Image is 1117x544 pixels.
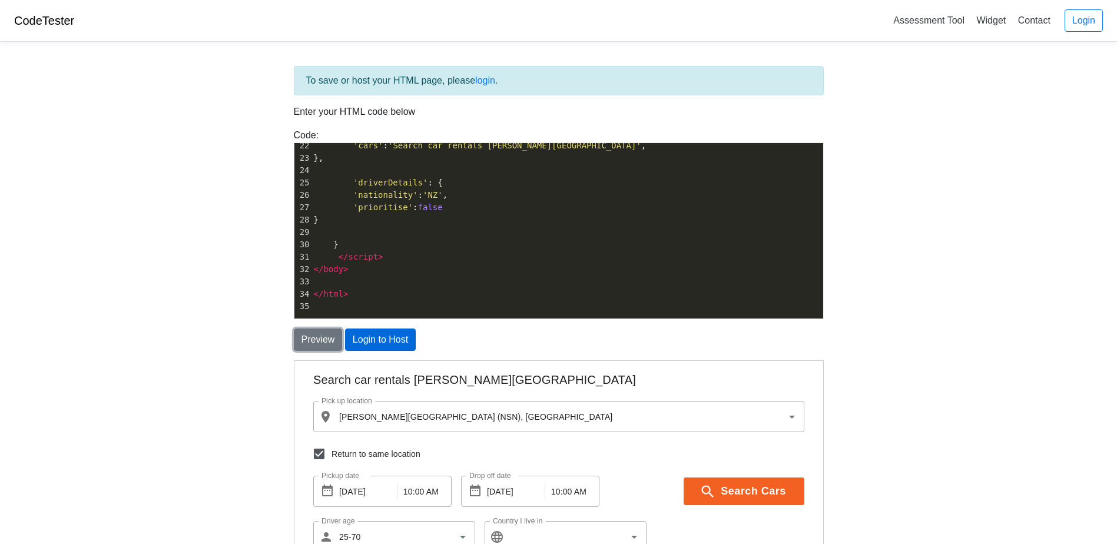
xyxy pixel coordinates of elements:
span: </ [314,264,324,274]
div: 25-70 [39,160,181,191]
div: Code: [285,128,833,319]
div: 10:00 AM [251,115,301,146]
div: 10:00 AM [103,115,154,146]
button: Login to Host [345,329,416,351]
span: Return to same location [37,87,126,99]
div: 26 [294,189,311,201]
span: } [314,215,319,224]
span: > [343,289,348,298]
span: 'NZ' [423,190,443,200]
label: Country I live in [198,155,248,165]
div: 31 [294,251,311,263]
div: 24 [294,164,311,177]
span: 'Search car rentals [PERSON_NAME][GEOGRAPHIC_DATA]' [388,141,641,150]
div: Search car rentals [PERSON_NAME][GEOGRAPHIC_DATA] [19,9,510,28]
span: 'driverDetails' [353,178,427,187]
div: 28 [294,214,311,226]
div: 33 [294,276,311,288]
a: Contact [1013,11,1055,30]
span: </ [314,289,324,298]
div: 32 [294,263,311,276]
span: > [343,264,348,274]
button: Open [332,168,348,184]
span: </ [339,252,349,261]
label: Driver age [27,155,60,165]
span: body [323,264,343,274]
div: 23 [294,152,311,164]
span: }, [314,153,324,162]
a: Login [1065,9,1103,32]
span: : { [314,178,443,187]
span: : , [314,141,647,150]
a: Widget [972,11,1010,30]
button: Search Cars [389,117,510,145]
span: > [378,252,383,261]
label: Pickup date [27,110,65,120]
button: Preview [294,329,343,351]
div: To save or host your HTML page, please . [294,66,824,95]
label: Pick up location [27,35,78,45]
p: Enter your HTML code below [294,105,824,119]
a: Assessment Tool [889,11,969,30]
div: 34 [294,288,311,300]
div: 29 [294,226,311,238]
a: login [475,75,495,85]
div: 22 [294,140,311,152]
div: 35 [294,300,311,313]
span: 25-70 [83,208,104,219]
span: [DATE] [40,115,92,146]
p: Driver aged living in [37,207,135,220]
span: 'cars' [353,141,383,150]
span: false [418,203,443,212]
button: Open [489,48,506,64]
span: [DATE] [188,115,240,146]
span: 'prioritise' [353,203,413,212]
div: 30 [294,238,311,251]
label: Drop off date [175,110,217,120]
span: 'nationality' [353,190,418,200]
span: html [323,289,343,298]
div: 27 [294,201,311,214]
span: : [314,203,443,212]
a: CodeTester [14,14,74,27]
span: : , [314,190,448,200]
span: script [349,252,379,261]
span: } [314,240,339,249]
div: 25 [294,177,311,189]
input: Where would you like to pick up? [41,45,487,66]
